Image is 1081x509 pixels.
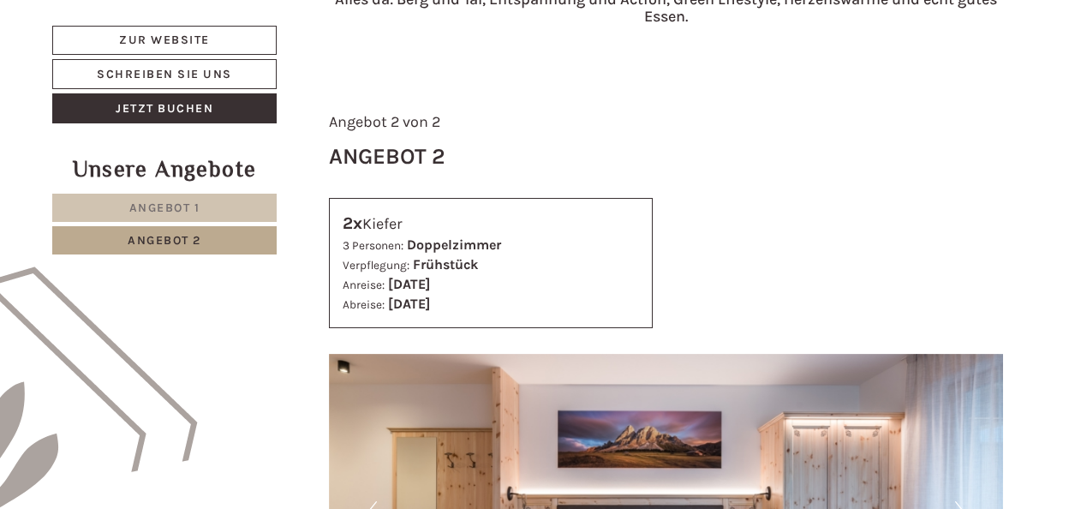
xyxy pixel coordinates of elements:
span: Angebot 1 [129,201,200,215]
small: 3 Personen: [343,239,403,252]
div: [DATE] [307,13,367,42]
button: Senden [565,452,673,482]
div: Kiefer [343,212,640,237]
small: Abreise: [343,298,385,311]
span: Angebot 2 [128,233,201,248]
div: Angebot 2 [329,141,445,172]
small: Verpflegung: [343,259,409,272]
small: 10:40 [26,83,278,95]
small: Anreise: [343,278,385,291]
b: [DATE] [388,276,430,292]
b: Frühstück [413,256,478,272]
a: Zur Website [52,26,277,55]
b: [DATE] [388,296,430,312]
div: Unsere Angebote [52,153,277,185]
b: 2x [343,213,362,233]
div: Hotel B&B Feldmessner [26,50,278,63]
b: Doppelzimmer [407,237,501,253]
a: Schreiben Sie uns [52,59,277,89]
a: Jetzt buchen [52,93,277,123]
div: Guten Tag, wie können wir Ihnen helfen? [13,46,287,99]
span: Angebot 2 von 2 [329,112,440,131]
